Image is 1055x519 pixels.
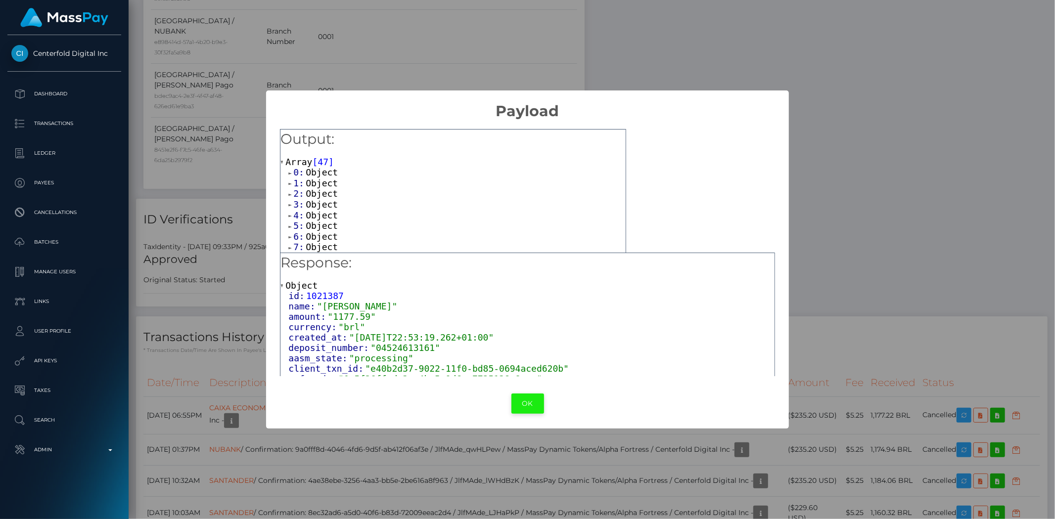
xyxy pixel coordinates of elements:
span: Object [306,178,338,188]
p: Payees [11,175,117,190]
span: deposit_number: [288,343,370,353]
span: aasm_state: [288,353,349,363]
span: currency: [288,322,338,332]
span: id: [288,291,306,301]
h5: Response: [280,253,774,273]
span: 5: [293,220,306,231]
span: 8: [293,253,306,263]
span: "0a5f36ff-de3a-4bc5-9d6e-7735138e8aac" [338,374,542,384]
span: 7: [293,242,306,252]
button: OK [511,393,544,414]
h2: Payload [266,90,789,120]
p: API Keys [11,353,117,368]
img: MassPay Logo [20,8,108,27]
p: Batches [11,235,117,250]
span: Object [306,199,338,210]
span: "processing" [349,353,413,363]
span: Object [306,188,338,199]
p: Links [11,294,117,309]
span: created_at: [288,332,349,343]
span: Object [306,253,338,263]
span: 4: [293,210,306,220]
span: 2: [293,188,306,199]
span: "04524613161" [370,343,440,353]
span: "[PERSON_NAME]" [317,301,398,311]
span: Object [306,231,338,242]
span: Object [306,242,338,252]
span: "brl" [338,322,365,332]
span: 3: [293,199,306,210]
p: Ledger [11,146,117,161]
span: Object [285,280,318,291]
span: ref_code: [288,374,338,384]
p: Dashboard [11,86,117,101]
span: "e40b2d37-9022-11f0-bd85-0694aced620b" [365,363,569,374]
span: Object [306,210,338,220]
span: 0: [293,167,306,177]
span: name: [288,301,317,311]
span: "[DATE]T22:53:19.262+01:00" [349,332,494,343]
span: 1021387 [306,291,344,301]
span: [ [313,157,318,167]
span: 47 [318,157,328,167]
span: amount: [288,311,327,322]
p: Admin [11,442,117,457]
p: Transactions [11,116,117,131]
span: "1177.59" [327,311,376,322]
span: ] [328,157,334,167]
p: Cancellations [11,205,117,220]
p: Taxes [11,383,117,398]
span: Centerfold Digital Inc [7,49,121,58]
span: Array [285,157,312,167]
span: Object [306,220,338,231]
h5: Output: [280,130,626,149]
p: Manage Users [11,264,117,279]
span: 1: [293,178,306,188]
span: client_txn_id: [288,363,365,374]
img: Centerfold Digital Inc [11,45,28,62]
span: 6: [293,231,306,242]
span: Object [306,167,338,177]
p: User Profile [11,324,117,339]
p: Search [11,413,117,428]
